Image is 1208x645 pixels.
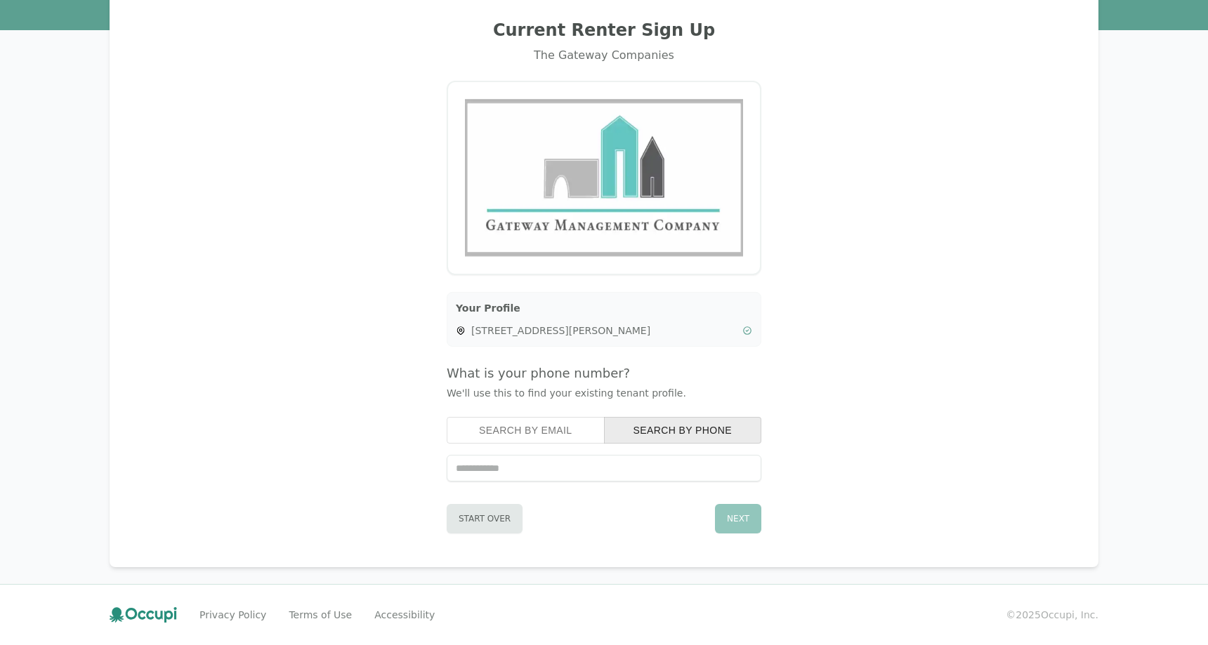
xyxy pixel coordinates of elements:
[456,301,752,315] h3: Your Profile
[471,324,737,338] span: [STREET_ADDRESS][PERSON_NAME]
[447,417,761,444] div: Search type
[199,608,266,622] a: Privacy Policy
[1006,608,1098,622] small: © 2025 Occupi, Inc.
[447,364,761,383] h4: What is your phone number?
[447,417,605,444] button: search by email
[447,386,761,400] p: We'll use this to find your existing tenant profile.
[604,417,762,444] button: search by phone
[126,47,1082,64] div: The Gateway Companies
[374,608,435,622] a: Accessibility
[289,608,352,622] a: Terms of Use
[447,504,523,533] button: Start Over
[465,99,743,257] img: Gateway Management
[126,19,1082,41] h2: Current Renter Sign Up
